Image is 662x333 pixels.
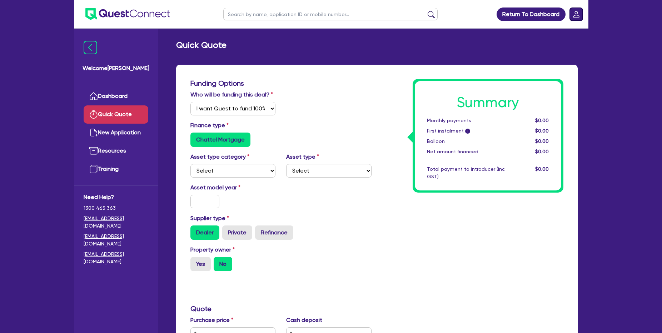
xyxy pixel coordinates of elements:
[190,225,219,240] label: Dealer
[223,8,438,20] input: Search by name, application ID or mobile number...
[84,250,148,265] a: [EMAIL_ADDRESS][DOMAIN_NAME]
[84,160,148,178] a: Training
[176,40,227,50] h2: Quick Quote
[84,193,148,202] span: Need Help?
[84,233,148,248] a: [EMAIL_ADDRESS][DOMAIN_NAME]
[535,118,549,123] span: $0.00
[190,257,211,271] label: Yes
[190,121,229,130] label: Finance type
[422,117,510,124] div: Monthly payments
[190,133,250,147] label: Chattel Mortgage
[190,245,235,254] label: Property owner
[214,257,232,271] label: No
[535,166,549,172] span: $0.00
[85,8,170,20] img: quest-connect-logo-blue
[422,148,510,155] div: Net amount financed
[465,129,470,134] span: i
[190,153,249,161] label: Asset type category
[422,165,510,180] div: Total payment to introducer (inc GST)
[535,128,549,134] span: $0.00
[84,87,148,105] a: Dashboard
[255,225,293,240] label: Refinance
[427,94,549,111] h1: Summary
[83,64,149,73] span: Welcome [PERSON_NAME]
[222,225,252,240] label: Private
[190,316,233,324] label: Purchase price
[89,110,98,119] img: quick-quote
[89,146,98,155] img: resources
[84,142,148,160] a: Resources
[535,149,549,154] span: $0.00
[190,79,372,88] h3: Funding Options
[89,165,98,173] img: training
[422,138,510,145] div: Balloon
[84,215,148,230] a: [EMAIL_ADDRESS][DOMAIN_NAME]
[190,214,229,223] label: Supplier type
[190,90,273,99] label: Who will be funding this deal?
[84,105,148,124] a: Quick Quote
[89,128,98,137] img: new-application
[422,127,510,135] div: First instalment
[535,138,549,144] span: $0.00
[567,5,586,24] a: Dropdown toggle
[84,204,148,212] span: 1300 465 363
[497,8,566,21] a: Return To Dashboard
[190,304,372,313] h3: Quote
[84,41,97,54] img: icon-menu-close
[286,316,322,324] label: Cash deposit
[84,124,148,142] a: New Application
[185,183,281,192] label: Asset model year
[286,153,319,161] label: Asset type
